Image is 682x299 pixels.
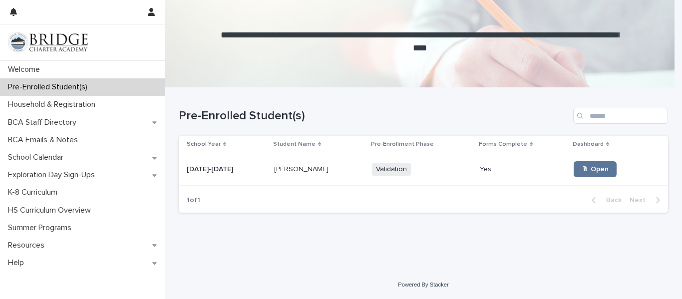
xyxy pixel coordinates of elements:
p: School Calendar [4,153,71,162]
span: Back [600,197,622,204]
span: Validation [372,163,411,176]
p: School Year [187,139,221,150]
p: Help [4,258,32,268]
a: Powered By Stacker [398,282,448,288]
p: [DATE]-[DATE] [187,163,235,174]
img: V1C1m3IdTEidaUdm9Hs0 [8,32,88,52]
p: Pre-Enrollment Phase [371,139,434,150]
p: 1 of 1 [179,188,208,213]
p: Forms Complete [479,139,527,150]
a: 🖱 Open [574,161,617,177]
p: Summer Programs [4,223,79,233]
p: Household & Registration [4,100,103,109]
input: Search [573,108,668,124]
p: Exploration Day Sign-Ups [4,170,103,180]
p: Yes [480,163,493,174]
p: HS Curriculum Overview [4,206,99,215]
span: 🖱 Open [582,166,609,173]
button: Back [584,196,626,205]
p: Resources [4,241,52,250]
button: Next [626,196,668,205]
p: K-8 Curriculum [4,188,65,197]
p: BCA Staff Directory [4,118,84,127]
p: BCA Emails & Notes [4,135,86,145]
p: Dashboard [573,139,604,150]
p: Student Name [273,139,316,150]
p: [PERSON_NAME] [274,163,331,174]
span: Next [630,197,652,204]
p: Welcome [4,65,48,74]
tr: [DATE]-[DATE][DATE]-[DATE] [PERSON_NAME][PERSON_NAME] ValidationYesYes 🖱 Open [179,153,668,186]
h1: Pre-Enrolled Student(s) [179,109,569,123]
p: Pre-Enrolled Student(s) [4,82,95,92]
